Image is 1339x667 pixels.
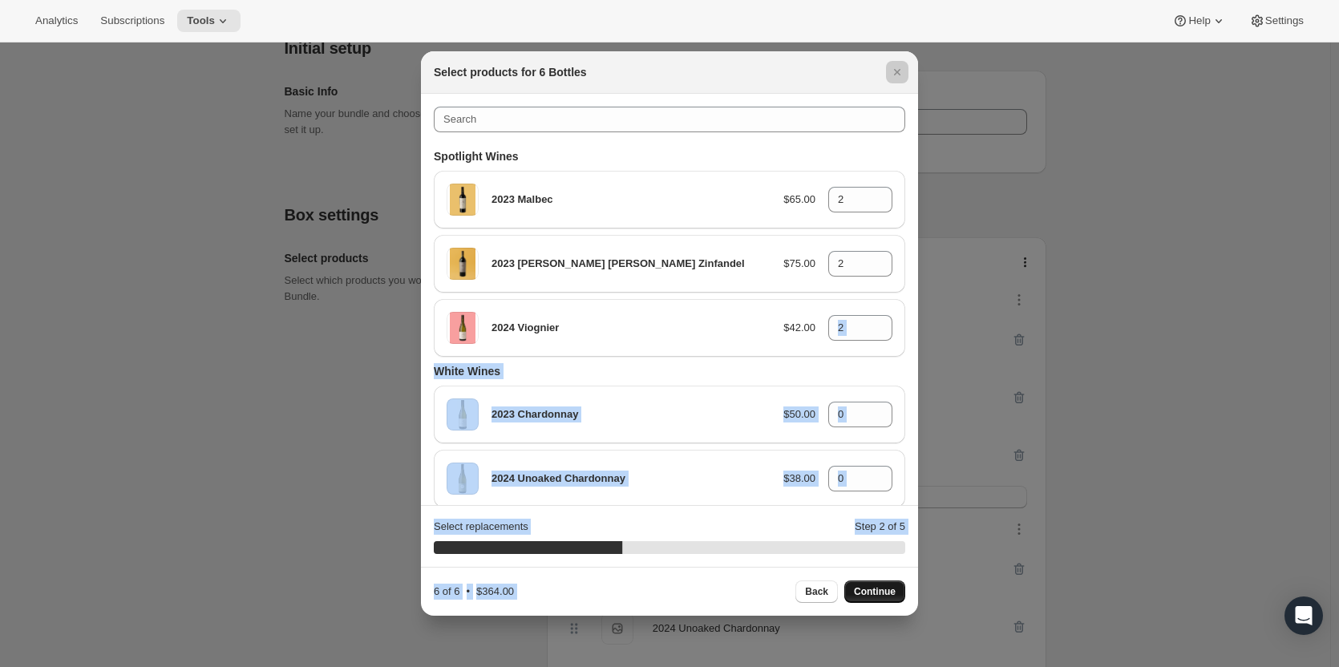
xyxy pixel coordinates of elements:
[492,471,771,487] p: 2024 Unoaked Chardonnay
[783,406,815,422] p: $50.00
[783,192,815,208] p: $65.00
[844,580,905,603] button: Continue
[91,10,174,32] button: Subscriptions
[1284,596,1323,635] div: Open Intercom Messenger
[492,320,771,336] p: 2024 Viognier
[795,580,838,603] button: Back
[1188,14,1210,27] span: Help
[854,585,896,598] span: Continue
[1163,10,1236,32] button: Help
[26,10,87,32] button: Analytics
[855,519,905,535] p: Step 2 of 5
[886,61,908,83] button: Close
[100,14,164,27] span: Subscriptions
[783,256,815,272] p: $75.00
[783,471,815,487] p: $38.00
[434,519,528,535] p: Select replacements
[476,584,514,600] p: $364.00
[492,192,771,208] p: 2023 Malbec
[783,320,815,336] p: $42.00
[434,363,905,379] h3: White Wines
[1265,14,1304,27] span: Settings
[187,14,215,27] span: Tools
[434,584,514,600] div: •
[434,584,460,600] p: 6 of 6
[434,148,905,164] h3: Spotlight Wines
[177,10,241,32] button: Tools
[805,585,828,598] span: Back
[1240,10,1313,32] button: Settings
[434,64,587,80] h2: Select products for 6 Bottles
[434,107,905,132] input: Search
[492,406,771,422] p: 2023 Chardonnay
[492,256,771,272] p: 2023 [PERSON_NAME] [PERSON_NAME] Zinfandel
[35,14,78,27] span: Analytics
